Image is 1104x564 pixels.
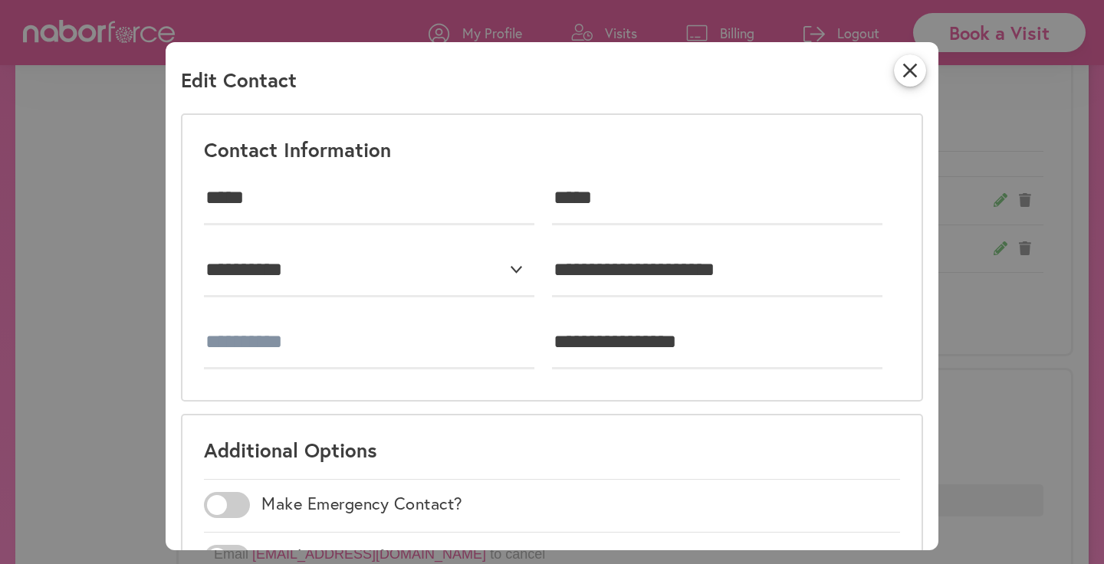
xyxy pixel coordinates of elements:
label: Make Emergency Contact? [261,493,463,513]
p: Edit Contact [181,67,297,104]
i: close [894,54,926,87]
p: Additional Options [204,437,377,463]
p: Contact Information [204,136,391,162]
